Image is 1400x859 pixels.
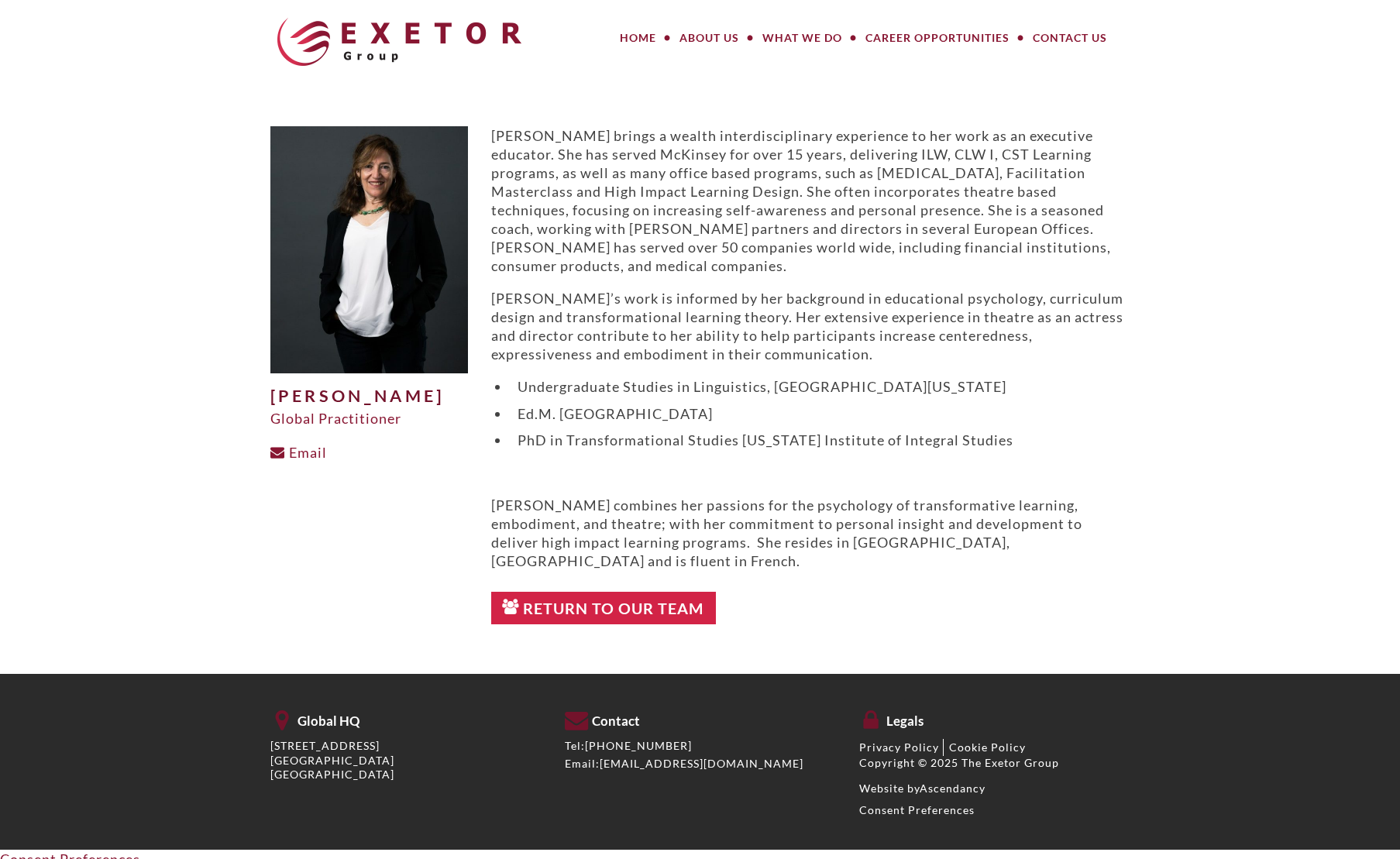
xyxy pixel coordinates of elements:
h1: [PERSON_NAME] [270,387,468,406]
a: Career Opportunities [854,22,1021,53]
div: Website by [859,782,1130,795]
li: Ed.M. [GEOGRAPHIC_DATA] [510,404,1130,423]
h5: Global HQ [270,706,542,729]
p: [STREET_ADDRESS] [GEOGRAPHIC_DATA] [GEOGRAPHIC_DATA] [270,739,542,782]
img: The Exetor Group [277,18,521,66]
a: Return to Our Team [491,592,717,624]
a: Privacy Policy [859,740,939,754]
img: Melodie-H-500x625.jpg [270,126,468,373]
h5: Contact [565,706,836,729]
a: [PHONE_NUMBER] [585,739,692,752]
p: [PERSON_NAME] combines her passions for the psychology of transformative learning, embodiment, an... [491,496,1130,570]
p: [PERSON_NAME] brings a wealth interdisciplinary experience to her work as an executive educator. ... [491,126,1130,275]
li: Undergraduate Studies in Linguistics, [GEOGRAPHIC_DATA][US_STATE] [510,377,1130,396]
li: PhD in Transformational Studies [US_STATE] Institute of Integral Studies [510,431,1130,449]
a: About Us [668,22,751,53]
a: What We Do [751,22,854,53]
div: Global Practitioner [270,409,468,428]
a: Consent Preferences [859,803,975,816]
p: [PERSON_NAME]’s work is informed by her background in educational psychology, curriculum design a... [491,289,1130,363]
a: Cookie Policy [949,740,1026,754]
a: Ascendancy [920,782,986,795]
a: Home [608,22,668,53]
h5: Legals [859,706,1130,729]
a: [EMAIL_ADDRESS][DOMAIN_NAME] [600,757,803,770]
div: Email: [565,757,836,771]
div: Tel: [565,739,836,753]
a: Email [270,444,327,461]
a: Contact Us [1021,22,1119,53]
div: Copyright © 2025 The Exetor Group [859,756,1130,770]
